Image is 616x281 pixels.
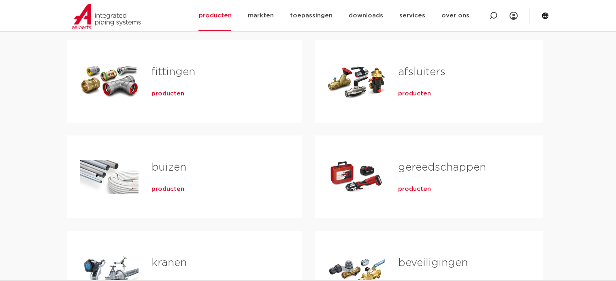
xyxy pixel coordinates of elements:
[398,185,431,193] a: producten
[151,185,184,193] a: producten
[151,162,186,173] a: buizen
[398,90,431,98] a: producten
[398,162,486,173] a: gereedschappen
[398,67,445,77] a: afsluiters
[151,67,195,77] a: fittingen
[151,258,187,268] a: kranen
[398,258,468,268] a: beveiligingen
[151,90,184,98] a: producten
